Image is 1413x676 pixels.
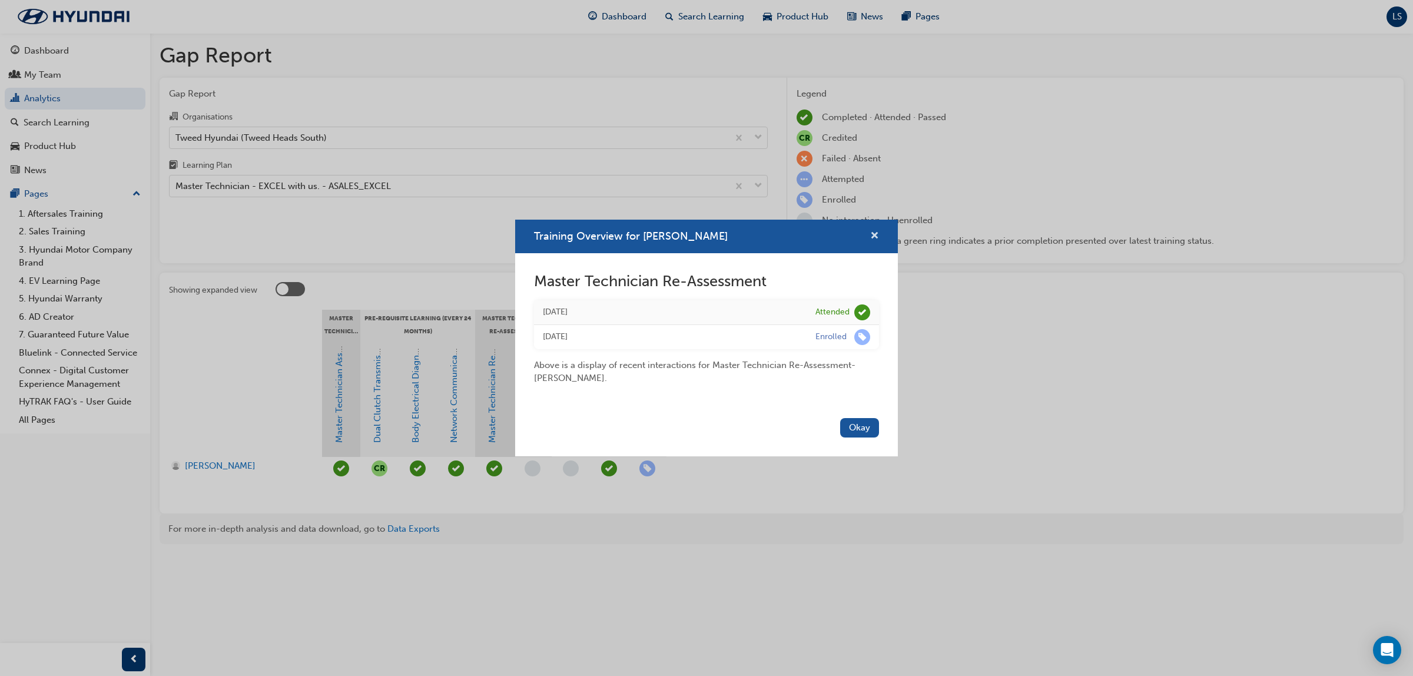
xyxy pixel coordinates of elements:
[534,349,879,385] div: Above is a display of recent interactions for Master Technician Re-Assessment - [PERSON_NAME] .
[515,220,898,456] div: Training Overview for Darren Batchelor
[543,330,798,344] div: Thu Oct 27 2022 12:15:39 GMT+1100 (Australian Eastern Daylight Time)
[543,306,798,319] div: Wed Dec 07 2022 15:02:23 GMT+1100 (Australian Eastern Daylight Time)
[815,332,847,343] div: Enrolled
[840,418,879,438] button: Okay
[534,230,728,243] span: Training Overview for [PERSON_NAME]
[870,231,879,242] span: cross-icon
[1373,636,1401,664] div: Open Intercom Messenger
[534,272,879,291] h2: Master Technician Re-Assessment
[815,307,850,318] div: Attended
[854,304,870,320] span: learningRecordVerb_ATTEND-icon
[854,329,870,345] span: learningRecordVerb_ENROLL-icon
[870,229,879,244] button: cross-icon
